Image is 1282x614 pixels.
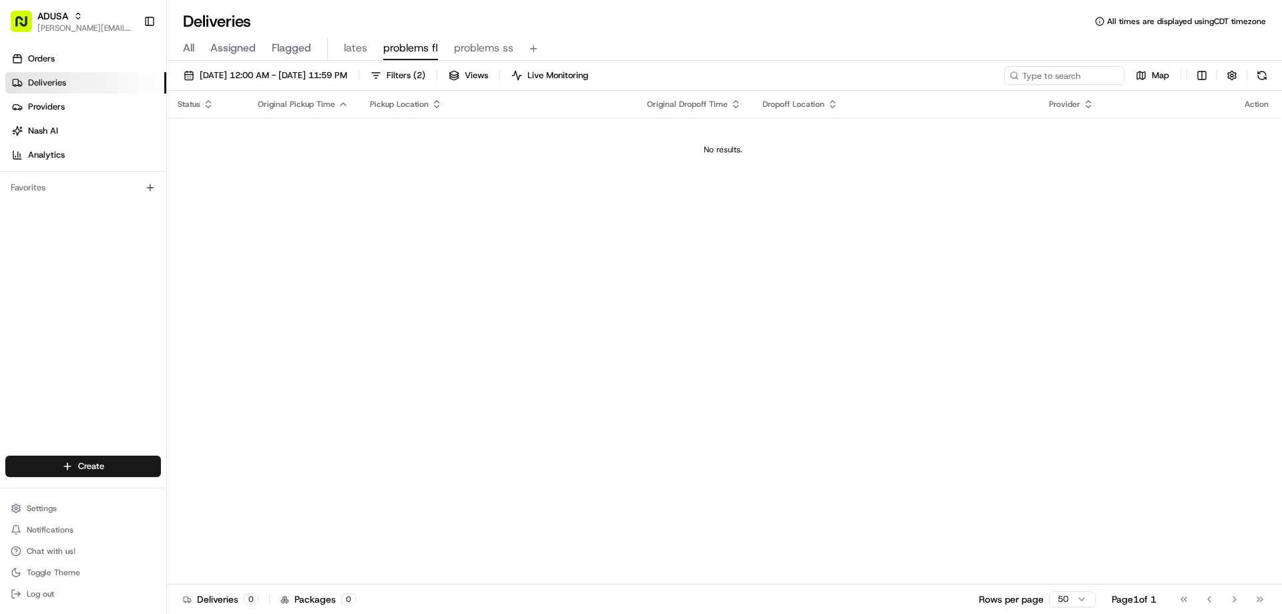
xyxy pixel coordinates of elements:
[178,99,200,110] span: Status
[183,593,258,606] div: Deliveries
[1152,69,1169,82] span: Map
[28,53,55,65] span: Orders
[5,585,161,603] button: Log out
[505,66,594,85] button: Live Monitoring
[244,593,258,605] div: 0
[1107,16,1266,27] span: All times are displayed using CDT timezone
[5,72,166,94] a: Deliveries
[5,5,138,37] button: ADUSA[PERSON_NAME][EMAIL_ADDRESS][PERSON_NAME][DOMAIN_NAME]
[763,99,825,110] span: Dropoff Location
[5,563,161,582] button: Toggle Theme
[280,593,356,606] div: Packages
[183,40,194,56] span: All
[5,144,166,166] a: Analytics
[37,9,68,23] button: ADUSA
[27,589,54,599] span: Log out
[383,40,438,56] span: problems fl
[258,99,335,110] span: Original Pickup Time
[527,69,588,82] span: Live Monitoring
[28,77,66,89] span: Deliveries
[341,593,356,605] div: 0
[27,567,80,578] span: Toggle Theme
[28,125,58,137] span: Nash AI
[387,69,425,82] span: Filters
[5,96,166,118] a: Providers
[443,66,494,85] button: Views
[28,149,65,161] span: Analytics
[344,40,367,56] span: lates
[1112,593,1156,606] div: Page 1 of 1
[210,40,256,56] span: Assigned
[5,499,161,518] button: Settings
[272,40,311,56] span: Flagged
[178,66,353,85] button: [DATE] 12:00 AM - [DATE] 11:59 PM
[1004,66,1124,85] input: Type to search
[979,593,1044,606] p: Rows per page
[1130,66,1175,85] button: Map
[454,40,513,56] span: problems ss
[365,66,431,85] button: Filters(2)
[5,48,166,69] a: Orders
[200,69,347,82] span: [DATE] 12:00 AM - [DATE] 11:59 PM
[5,542,161,561] button: Chat with us!
[1245,99,1269,110] div: Action
[1253,66,1271,85] button: Refresh
[647,99,728,110] span: Original Dropoff Time
[37,23,133,33] button: [PERSON_NAME][EMAIL_ADDRESS][PERSON_NAME][DOMAIN_NAME]
[172,144,1274,155] div: No results.
[27,524,73,535] span: Notifications
[183,11,251,32] h1: Deliveries
[27,546,75,557] span: Chat with us!
[1049,99,1080,110] span: Provider
[27,503,57,514] span: Settings
[78,460,104,472] span: Create
[465,69,488,82] span: Views
[5,177,161,198] div: Favorites
[413,69,425,82] span: ( 2 )
[370,99,429,110] span: Pickup Location
[5,520,161,539] button: Notifications
[5,120,166,142] a: Nash AI
[28,101,65,113] span: Providers
[5,456,161,477] button: Create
